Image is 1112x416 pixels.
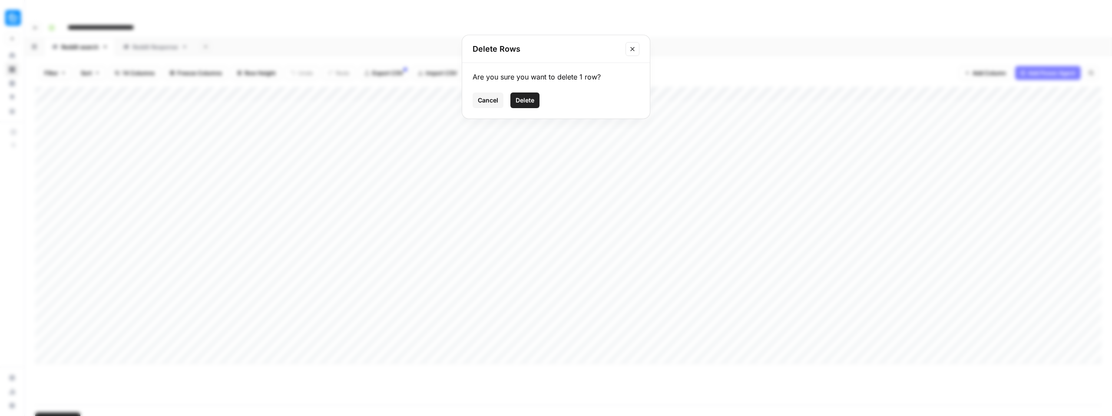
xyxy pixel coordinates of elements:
[510,92,539,108] button: Delete
[478,96,498,105] span: Cancel
[473,43,620,55] h2: Delete Rows
[473,92,503,108] button: Cancel
[473,72,639,82] div: Are you sure you want to delete 1 row?
[516,96,534,105] span: Delete
[625,42,639,56] button: Close modal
